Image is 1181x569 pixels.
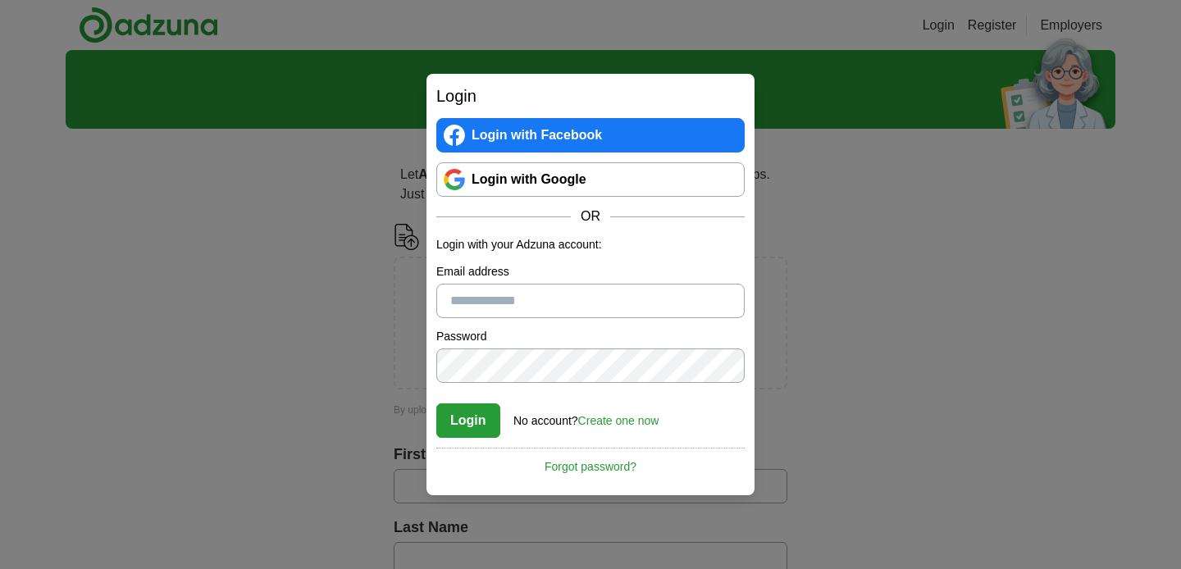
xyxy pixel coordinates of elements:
a: Forgot password? [436,448,745,476]
a: Login with Facebook [436,118,745,152]
p: Login with your Adzuna account: [436,236,745,253]
span: OR [571,207,610,226]
label: Email address [436,263,745,280]
div: No account? [513,403,659,430]
a: Create one now [578,414,659,427]
label: Password [436,328,745,345]
button: Login [436,403,500,438]
a: Login with Google [436,162,745,197]
h2: Login [436,84,745,108]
